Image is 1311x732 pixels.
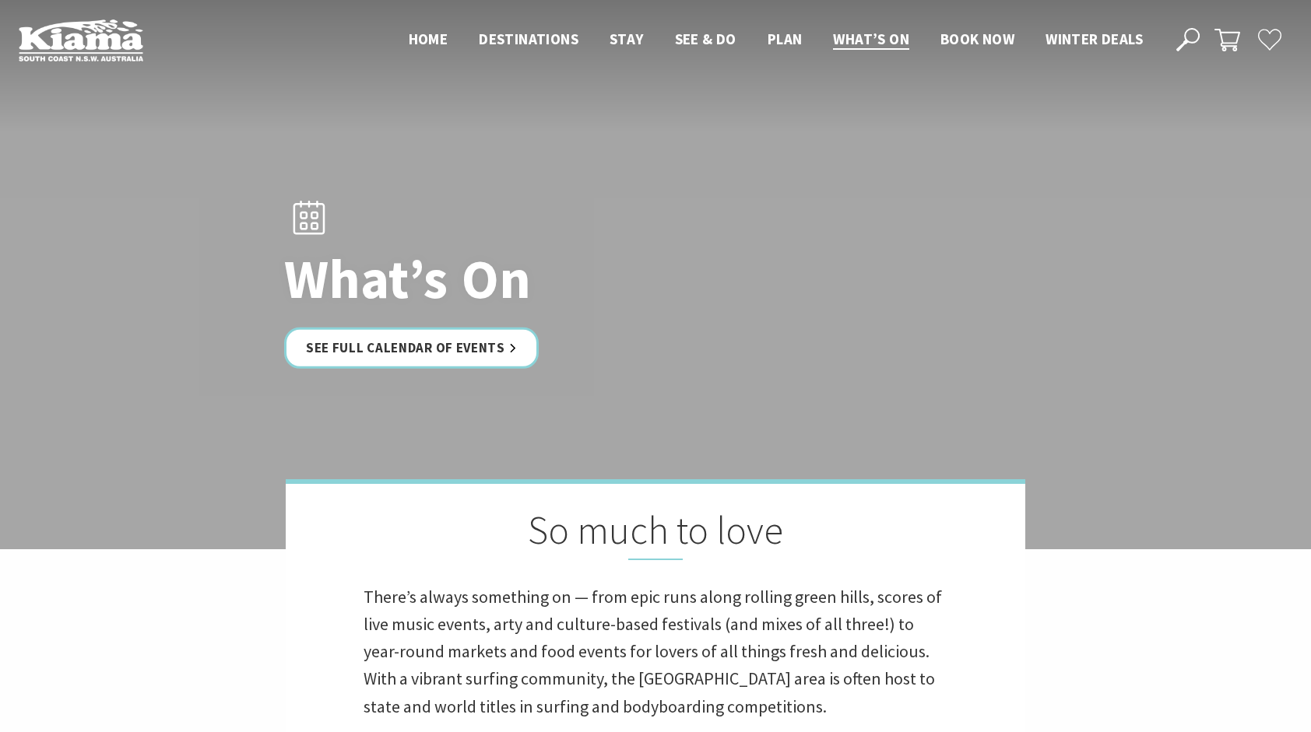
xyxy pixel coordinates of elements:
img: Kiama Logo [19,19,143,61]
h2: So much to love [364,507,947,560]
span: Stay [610,30,644,48]
nav: Main Menu [393,27,1158,53]
span: See & Do [675,30,736,48]
span: Winter Deals [1046,30,1143,48]
h1: What’s On [284,249,724,309]
span: Plan [768,30,803,48]
span: Destinations [479,30,578,48]
span: Book now [940,30,1014,48]
span: Home [409,30,448,48]
a: See Full Calendar of Events [284,327,539,369]
span: What’s On [833,30,909,48]
p: There’s always something on — from epic runs along rolling green hills, scores of live music even... [364,583,947,720]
